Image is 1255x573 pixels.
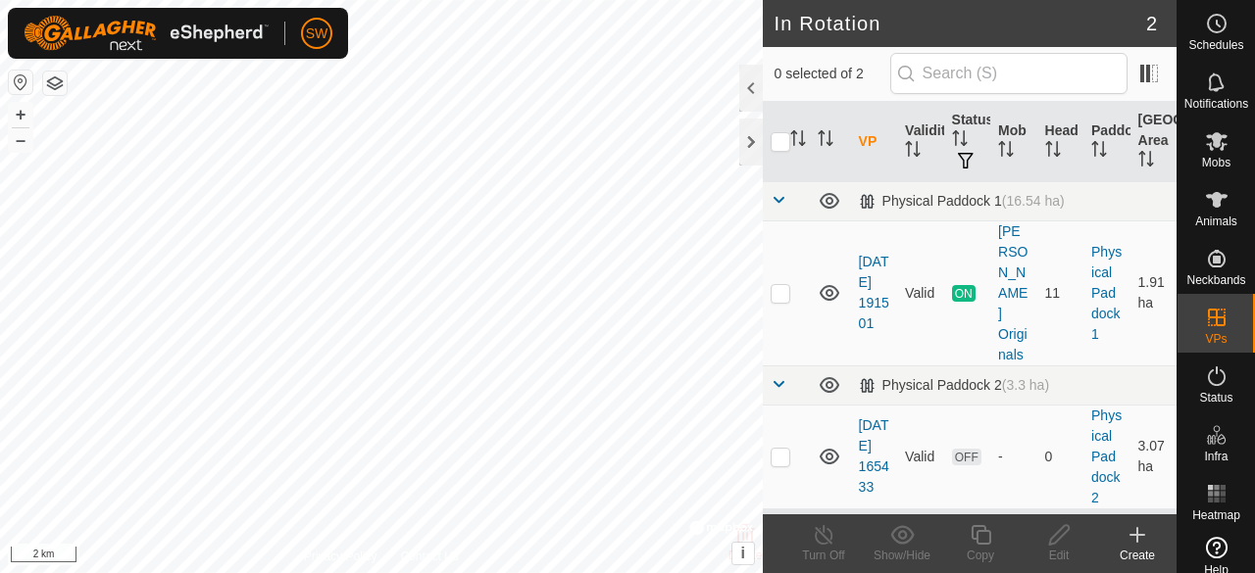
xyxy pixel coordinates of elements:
img: Gallagher Logo [24,16,269,51]
div: Show/Hide [863,547,941,564]
a: Physical Paddock 2 [1091,407,1122,505]
th: [GEOGRAPHIC_DATA] Area [1130,102,1177,182]
button: + [9,103,32,126]
p-sorticon: Activate to sort [1045,144,1061,160]
button: i [732,543,754,564]
div: - [998,447,1029,467]
span: Infra [1204,451,1228,462]
a: [DATE] 191501 [859,254,889,331]
span: VPs [1205,333,1227,345]
span: Status [1199,392,1232,404]
h2: In Rotation [775,12,1146,35]
td: 11 [1037,220,1083,365]
th: Mob [990,102,1036,182]
span: i [740,545,744,561]
span: OFF [952,449,981,465]
button: Map Layers [43,72,67,95]
span: SW [306,24,328,44]
span: Mobs [1202,157,1230,168]
th: Validity [897,102,943,182]
p-sorticon: Activate to sort [818,133,833,149]
span: (16.54 ha) [1002,193,1065,209]
span: Animals [1195,215,1237,227]
p-sorticon: Activate to sort [952,133,968,149]
span: Notifications [1184,98,1248,110]
div: Physical Paddock 2 [859,377,1049,394]
p-sorticon: Activate to sort [998,144,1014,160]
a: Privacy Policy [304,548,377,565]
span: 2 [1146,9,1157,38]
p-sorticon: Activate to sort [790,133,806,149]
span: ON [952,285,976,302]
div: Physical Paddock 1 [859,193,1065,210]
td: 0 [1037,405,1083,508]
span: (3.3 ha) [1002,377,1049,393]
span: 0 selected of 2 [775,64,890,84]
span: Schedules [1188,39,1243,51]
button: Reset Map [9,71,32,94]
td: 1.91 ha [1130,220,1177,365]
button: – [9,128,32,152]
a: [DATE] 165433 [859,417,889,495]
div: [PERSON_NAME] Originals [998,221,1029,365]
td: Valid [897,405,943,508]
p-sorticon: Activate to sort [1138,154,1154,169]
span: Neckbands [1186,274,1245,286]
div: Turn Off [784,547,863,564]
th: VP [851,102,897,182]
a: Contact Us [400,548,458,565]
th: Status [944,102,990,182]
th: Head [1037,102,1083,182]
p-sorticon: Activate to sort [905,144,921,160]
span: Heatmap [1192,509,1240,521]
input: Search (S) [890,53,1128,94]
td: 3.07 ha [1130,405,1177,508]
div: Create [1098,547,1177,564]
div: Copy [941,547,1020,564]
div: Edit [1020,547,1098,564]
td: Valid [897,220,943,365]
th: Paddock [1083,102,1129,182]
a: Physical Paddock 1 [1091,244,1122,342]
p-sorticon: Activate to sort [1091,144,1107,160]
